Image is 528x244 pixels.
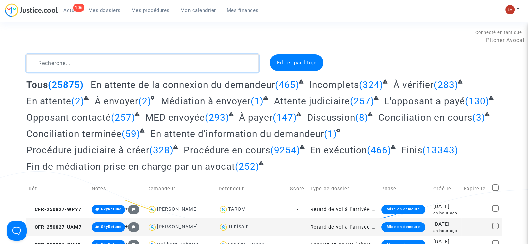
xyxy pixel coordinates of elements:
img: icon-user.svg [147,205,157,214]
span: En attente [26,96,71,107]
span: Médiation à envoyer [161,96,251,107]
td: Phase [379,177,431,201]
span: (13343) [422,145,458,156]
span: + [125,224,139,229]
span: Opposant contacté [26,112,111,123]
div: [PERSON_NAME] [157,224,198,230]
span: (2) [138,96,151,107]
td: Defendeur [216,177,288,201]
span: Connecté en tant que : [475,30,525,35]
iframe: Help Scout Beacon - Open [7,221,27,241]
span: À envoyer [95,96,138,107]
span: Filtrer par litige [277,60,316,66]
span: (3) [472,112,485,123]
span: (293) [205,112,229,123]
td: Demandeur [145,177,216,201]
td: Retard de vol à l'arrivée (Règlement CE n°261/2004) [308,201,379,218]
span: SkyRefund [101,225,121,229]
img: icon-user.svg [147,222,157,232]
span: CFR-250827-WPY7 [29,207,81,212]
span: (1) [324,128,337,139]
td: Type de dossier [308,177,379,201]
span: (25875) [48,79,84,90]
span: (257) [350,96,374,107]
span: (59) [122,128,140,139]
img: jc-logo.svg [5,3,58,17]
span: Mon calendrier [180,7,216,13]
div: an hour ago [433,228,459,234]
a: 106Actus [58,5,83,15]
div: Mise en demeure [381,205,425,214]
span: MED envoyée [145,112,205,123]
td: Expire le [461,177,489,201]
span: L'opposant a payé [384,96,465,107]
span: En attente d'information du demandeur [150,128,324,139]
span: Fin de médiation prise en charge par un avocat [26,161,235,172]
span: Discussion [307,112,355,123]
div: Tunisair [228,224,248,230]
span: CFR-250827-UAM7 [29,224,82,230]
td: Retard de vol à l'arrivée (Règlement CE n°261/2004) [308,218,379,236]
span: (283) [434,79,458,90]
span: SkyRefund [101,207,121,211]
span: (466) [367,145,391,156]
td: Score [288,177,308,201]
span: (324) [359,79,383,90]
a: Mon calendrier [175,5,221,15]
span: Mes finances [227,7,259,13]
td: Notes [89,177,145,201]
span: (2) [71,96,84,107]
div: an hour ago [433,210,459,216]
span: - [297,224,299,230]
div: [PERSON_NAME] [157,206,198,212]
span: Procédure judiciaire à créer [26,145,149,156]
a: Mes dossiers [83,5,126,15]
td: Réf. [26,177,89,201]
span: (252) [235,161,259,172]
span: (130) [465,96,489,107]
div: 106 [73,4,84,12]
span: En attente de la connexion du demandeur [91,79,275,90]
div: Mise en demeure [381,222,425,232]
span: + [125,206,139,212]
span: Tous [26,79,48,90]
img: 3f9b7d9779f7b0ffc2b90d026f0682a9 [505,5,515,14]
span: À payer [239,112,273,123]
span: Attente judiciaire [274,96,350,107]
span: Finis [401,145,422,156]
a: Mes finances [221,5,264,15]
img: icon-user.svg [219,205,228,214]
span: (8) [355,112,368,123]
img: icon-user.svg [219,222,228,232]
td: Créé le [431,177,462,201]
span: Incomplets [309,79,359,90]
span: (9254) [270,145,300,156]
span: - [297,207,299,212]
span: (1) [251,96,264,107]
a: Mes procédures [126,5,175,15]
span: (147) [273,112,297,123]
div: [DATE] [433,221,459,228]
span: Procédure en cours [184,145,270,156]
span: À vérifier [393,79,434,90]
span: Actus [63,7,77,13]
div: [DATE] [433,203,459,210]
span: Conciliation en cours [378,112,472,123]
span: (328) [149,145,174,156]
span: Conciliation terminée [26,128,122,139]
span: Mes dossiers [88,7,121,13]
span: (465) [275,79,299,90]
div: TAROM [228,206,246,212]
span: (257) [111,112,135,123]
span: Mes procédures [131,7,170,13]
span: En exécution [310,145,367,156]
